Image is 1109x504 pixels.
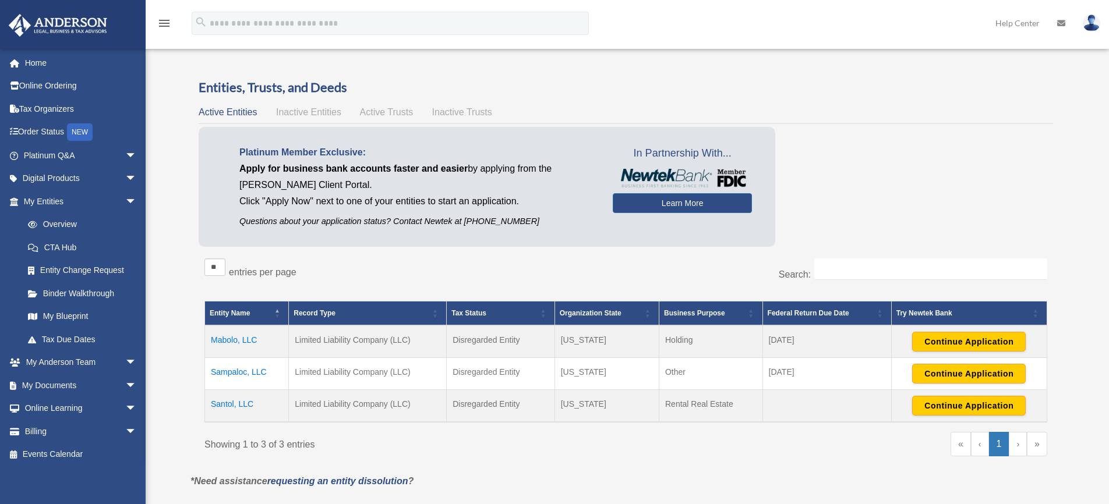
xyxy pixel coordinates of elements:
[1083,15,1100,31] img: User Pic
[239,144,595,161] p: Platinum Member Exclusive:
[125,167,149,191] span: arrow_drop_down
[276,107,341,117] span: Inactive Entities
[210,309,250,317] span: Entity Name
[8,120,154,144] a: Order StatusNEW
[8,420,154,443] a: Billingarrow_drop_down
[289,390,447,423] td: Limited Liability Company (LLC)
[659,301,762,326] th: Business Purpose: Activate to sort
[891,301,1047,326] th: Try Newtek Bank : Activate to sort
[762,301,891,326] th: Federal Return Due Date: Activate to sort
[8,97,154,120] a: Tax Organizers
[239,214,595,229] p: Questions about your application status? Contact Newtek at [PHONE_NUMBER]
[8,51,154,74] a: Home
[294,309,335,317] span: Record Type
[125,190,149,214] span: arrow_drop_down
[762,358,891,390] td: [DATE]
[912,396,1026,416] button: Continue Application
[5,14,111,37] img: Anderson Advisors Platinum Portal
[67,123,93,141] div: NEW
[8,74,154,98] a: Online Ordering
[289,325,447,358] td: Limited Liability Company (LLC)
[560,309,621,317] span: Organization State
[125,397,149,421] span: arrow_drop_down
[205,301,289,326] th: Entity Name: Activate to invert sorting
[8,190,149,213] a: My Entitiesarrow_drop_down
[195,16,207,29] i: search
[205,390,289,423] td: Santol, LLC
[779,269,811,279] label: Search:
[16,213,143,236] a: Overview
[971,432,989,456] a: Previous
[16,282,149,305] a: Binder Walkthrough
[1027,432,1047,456] a: Last
[664,309,725,317] span: Business Purpose
[199,107,257,117] span: Active Entities
[8,443,154,466] a: Events Calendar
[554,390,659,423] td: [US_STATE]
[554,358,659,390] td: [US_STATE]
[951,432,971,456] a: First
[8,397,154,420] a: Online Learningarrow_drop_down
[451,309,486,317] span: Tax Status
[205,358,289,390] td: Sampaloc, LLC
[157,20,171,30] a: menu
[289,301,447,326] th: Record Type: Activate to sort
[447,358,555,390] td: Disregarded Entity
[762,325,891,358] td: [DATE]
[613,144,752,163] span: In Partnership With...
[659,325,762,358] td: Holding
[447,325,555,358] td: Disregarded Entity
[554,301,659,326] th: Organization State: Activate to sort
[239,193,595,210] p: Click "Apply Now" next to one of your entities to start an application.
[125,144,149,168] span: arrow_drop_down
[16,305,149,328] a: My Blueprint
[912,364,1026,384] button: Continue Application
[659,358,762,390] td: Other
[267,476,408,486] a: requesting an entity dissolution
[432,107,492,117] span: Inactive Trusts
[8,144,154,167] a: Platinum Q&Aarrow_drop_down
[447,390,555,423] td: Disregarded Entity
[554,325,659,358] td: [US_STATE]
[619,169,746,187] img: NewtekBankLogoSM.png
[239,161,595,193] p: by applying from the [PERSON_NAME] Client Portal.
[613,193,752,213] a: Learn More
[157,16,171,30] i: menu
[1009,432,1027,456] a: Next
[125,374,149,397] span: arrow_drop_down
[8,167,154,190] a: Digital Productsarrow_drop_down
[659,390,762,423] td: Rental Real Estate
[205,325,289,358] td: Mabolo, LLC
[125,351,149,375] span: arrow_drop_down
[289,358,447,390] td: Limited Liability Company (LLC)
[912,332,1026,352] button: Continue Application
[190,476,414,486] em: *Need assistance ?
[239,164,468,173] span: Apply for business bank accounts faster and easier
[8,374,154,397] a: My Documentsarrow_drop_down
[16,236,149,259] a: CTA Hub
[768,309,849,317] span: Federal Return Due Date
[8,351,154,374] a: My Anderson Teamarrow_drop_down
[360,107,414,117] span: Active Trusts
[989,432,1009,456] a: 1
[204,432,617,453] div: Showing 1 to 3 of 3 entries
[16,328,149,351] a: Tax Due Dates
[447,301,555,326] th: Tax Status: Activate to sort
[125,420,149,443] span: arrow_drop_down
[16,259,149,282] a: Entity Change Request
[896,306,1029,320] div: Try Newtek Bank
[199,79,1053,97] h3: Entities, Trusts, and Deeds
[229,267,296,277] label: entries per page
